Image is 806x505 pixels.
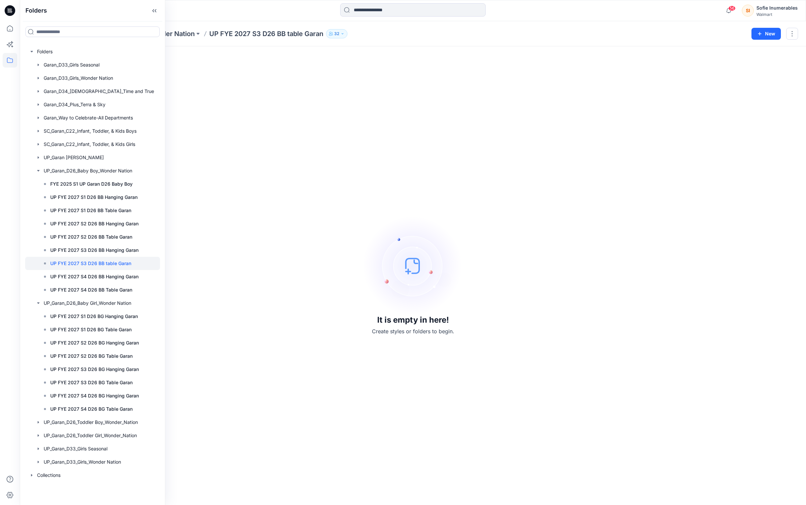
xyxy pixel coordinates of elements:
p: UP FYE 2027 S4 D26 BB Table Garan [50,286,132,294]
div: Walmart [756,12,798,17]
button: 32 [326,29,347,38]
p: UP FYE 2027 S3 D26 BB table Garan [50,259,131,267]
p: UP FYE 2027 S3 D26 BG Hanging Garan [50,365,139,373]
p: UP FYE 2027 S2 D26 BB Hanging Garan [50,220,139,228]
div: SI [742,5,754,17]
p: UP FYE 2027 S2 D26 BG Hanging Garan [50,339,139,347]
p: UP FYE 2027 S4 D26 BB Hanging Garan [50,273,139,281]
p: UP FYE 2027 S3 D26 BB table Garan [209,29,323,38]
p: UP FYE 2027 S1 D26 BB Hanging Garan [50,193,138,201]
p: UP FYE 2027 S1 D26 BG Table Garan [50,326,132,334]
p: UP FYE 2027 S2 D26 BB Table Garan [50,233,132,241]
button: New [751,28,781,40]
p: Create styles or folders to begin. [372,327,454,335]
p: UP FYE 2027 S3 D26 BB Hanging Garan [50,246,139,254]
p: UP FYE 2027 S1 D26 BG Hanging Garan [50,312,138,320]
p: UP FYE 2027 S1 D26 BB Table Garan [50,207,131,214]
p: 32 [334,30,339,37]
p: UP FYE 2027 S3 D26 BG Table Garan [50,379,133,387]
p: UP FYE 2027 S2 D26 BG Table Garan [50,352,133,360]
p: UP FYE 2027 S4 D26 BG Hanging Garan [50,392,139,400]
p: FYE 2025 S1 UP Garan D26 Baby Boy [50,180,133,188]
img: empty-state-image.svg [363,216,463,315]
h3: It is empty in here! [377,315,449,325]
p: UP FYE 2027 S4 D26 BG Table Garan [50,405,133,413]
span: 56 [728,6,736,11]
div: Sofie Inumerables [756,4,798,12]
